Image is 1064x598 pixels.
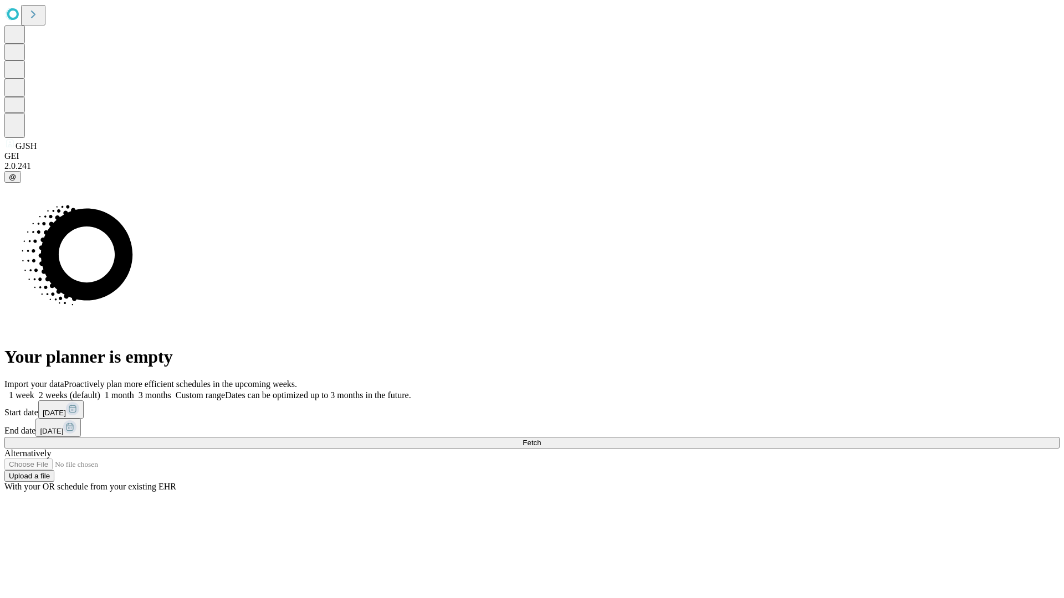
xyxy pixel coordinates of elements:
span: With your OR schedule from your existing EHR [4,482,176,491]
span: [DATE] [43,409,66,417]
span: Fetch [523,439,541,447]
button: Fetch [4,437,1060,448]
h1: Your planner is empty [4,347,1060,367]
span: Alternatively [4,448,51,458]
span: 1 month [105,390,134,400]
button: [DATE] [38,400,84,419]
span: Dates can be optimized up to 3 months in the future. [225,390,411,400]
span: Proactively plan more efficient schedules in the upcoming weeks. [64,379,297,389]
span: 3 months [139,390,171,400]
button: Upload a file [4,470,54,482]
span: @ [9,173,17,181]
span: Import your data [4,379,64,389]
div: GEI [4,151,1060,161]
span: [DATE] [40,427,63,435]
span: 1 week [9,390,34,400]
div: 2.0.241 [4,161,1060,171]
span: Custom range [176,390,225,400]
div: End date [4,419,1060,437]
span: 2 weeks (default) [39,390,100,400]
span: GJSH [16,141,37,151]
button: [DATE] [35,419,81,437]
button: @ [4,171,21,183]
div: Start date [4,400,1060,419]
